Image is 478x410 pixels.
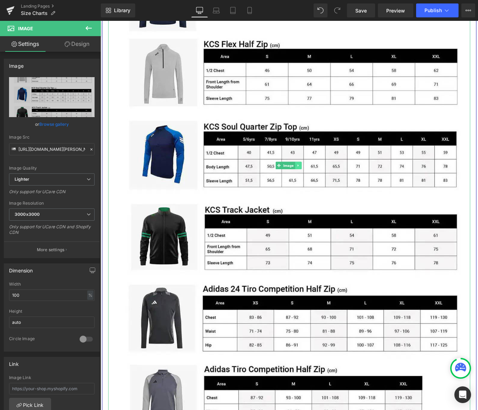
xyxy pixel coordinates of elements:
[314,3,327,17] button: Undo
[9,201,95,206] div: Image Resolution
[9,309,95,314] div: Height
[355,7,367,14] span: Save
[101,3,135,17] a: New Library
[21,3,101,9] a: Landing Pages
[330,3,344,17] button: Redo
[424,8,442,13] span: Publish
[39,118,69,130] a: Browse gallery
[191,3,208,17] a: Desktop
[9,121,95,128] div: or
[225,3,241,17] a: Tablet
[37,247,65,253] p: More settings
[9,357,19,367] div: Link
[378,3,413,17] a: Preview
[87,290,94,300] div: %
[52,36,102,52] a: Design
[4,241,99,258] button: More settings
[18,26,33,31] span: Image
[15,212,40,217] b: 3000x3000
[208,3,225,17] a: Laptop
[416,3,459,17] button: Publish
[202,157,217,165] span: Image
[9,59,24,69] div: Image
[9,282,95,287] div: Width
[15,177,29,182] b: Lighter
[9,317,95,328] input: auto
[461,3,475,17] button: More
[9,143,95,155] input: Link
[386,7,405,14] span: Preview
[9,224,95,240] div: Only support for UCare CDN and Shopify CDN
[9,166,95,171] div: Image Quality
[114,7,130,14] span: Library
[9,336,73,343] div: Circle Image
[9,383,95,394] input: https://your-shop.myshopify.com
[454,386,471,403] div: Open Intercom Messenger
[9,189,95,199] div: Only support for UCare CDN
[9,289,95,301] input: auto
[241,3,258,17] a: Mobile
[21,10,48,16] span: Size Charts
[217,157,224,165] a: Expand / Collapse
[9,135,95,140] div: Image Src
[9,375,95,380] div: Image Link
[9,264,33,273] div: Dimension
